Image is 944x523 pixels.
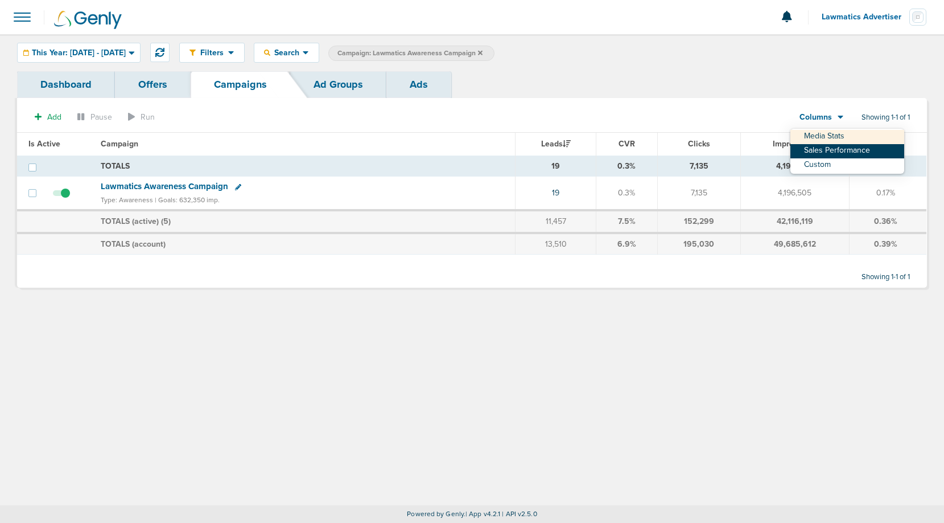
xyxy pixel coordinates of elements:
td: 6.9% [596,233,657,255]
td: 7.5% [596,210,657,233]
a: Ad Groups [290,71,386,98]
span: Campaign: Lawmatics Awareness Campaign [337,48,483,58]
span: Add [47,112,61,122]
span: CVR [619,139,635,149]
td: 42,116,119 [740,210,849,233]
a: Dashboard [17,71,115,98]
td: TOTALS (active) ( ) [94,210,515,233]
span: Lawmatics Advertiser [822,13,909,21]
span: Columns [799,112,832,123]
span: Clicks [688,139,710,149]
td: 7,135 [657,156,740,177]
span: 5 [163,216,168,226]
td: 0.3% [596,156,657,177]
td: 0.17% [849,177,926,210]
span: Campaign [101,139,138,149]
a: Offers [115,71,191,98]
td: 49,685,612 [740,233,849,255]
span: This Year: [DATE] - [DATE] [32,49,126,57]
td: 4,196,505 [740,177,849,210]
td: 13,510 [515,233,596,255]
td: 19 [515,156,596,177]
span: Leads [541,139,571,149]
a: 19 [552,188,559,198]
td: 7,135 [657,177,740,210]
td: 195,030 [657,233,740,255]
td: 11,457 [515,210,596,233]
a: Media Stats [790,130,904,144]
span: Search [270,48,303,58]
small: | Goals: 632,350 imp. [155,196,220,204]
button: Add [28,109,68,125]
td: 0.36% [849,210,926,233]
span: Filters [196,48,228,58]
td: 0.3% [596,177,657,210]
a: Sales Performance [790,144,904,158]
span: | API v2.5.0 [502,510,537,518]
span: Showing 1-1 of 1 [861,113,910,122]
span: Showing 1-1 of 1 [861,272,910,282]
td: 0.39% [849,233,926,255]
td: TOTALS (account) [94,233,515,255]
span: Impressions [773,139,817,149]
td: 4,196,505 [740,156,849,177]
td: TOTALS [94,156,515,177]
span: Is Active [28,139,60,149]
a: Ads [386,71,451,98]
small: Type: Awareness [101,196,153,204]
img: Genly [54,11,122,29]
a: Custom [790,158,904,173]
a: Campaigns [191,71,290,98]
td: 152,299 [657,210,740,233]
span: Lawmatics Awareness Campaign [101,181,228,191]
span: | App v4.2.1 [465,510,500,518]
